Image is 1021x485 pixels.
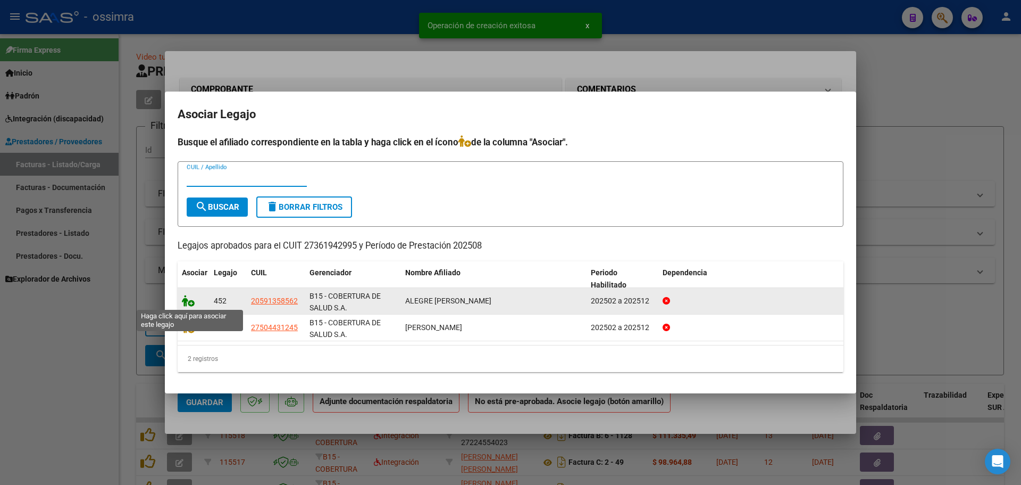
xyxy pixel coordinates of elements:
span: 20591358562 [251,297,298,305]
div: 202502 a 202512 [591,322,654,334]
datatable-header-cell: Dependencia [658,261,844,297]
span: 452 [214,297,227,305]
div: 2 registros [178,346,843,372]
span: Dependencia [663,268,707,277]
span: 27504431245 [251,323,298,332]
span: Periodo Habilitado [591,268,626,289]
span: ALEGRE JERONIMO ROMAN [405,297,491,305]
datatable-header-cell: Legajo [210,261,247,297]
h2: Asociar Legajo [178,104,843,125]
span: Legajo [214,268,237,277]
span: B15 - COBERTURA DE SALUD S.A. [309,318,381,339]
datatable-header-cell: Gerenciador [305,261,401,297]
h4: Busque el afiliado correspondiente en la tabla y haga click en el ícono de la columna "Asociar". [178,135,843,149]
datatable-header-cell: Nombre Afiliado [401,261,587,297]
span: Buscar [195,202,239,212]
button: Borrar Filtros [256,196,352,218]
span: Nombre Afiliado [405,268,461,277]
p: Legajos aprobados para el CUIT 27361942995 y Período de Prestación 202508 [178,240,843,253]
span: Gerenciador [309,268,352,277]
button: Buscar [187,198,248,217]
datatable-header-cell: Periodo Habilitado [587,261,658,297]
span: Asociar [182,268,207,277]
div: Open Intercom Messenger [985,449,1010,474]
datatable-header-cell: CUIL [247,261,305,297]
datatable-header-cell: Asociar [178,261,210,297]
span: 391 [214,323,227,332]
span: ZARACHO MAIA ORIANA [405,323,462,332]
mat-icon: search [195,200,208,213]
span: Borrar Filtros [266,202,342,212]
div: 202502 a 202512 [591,295,654,307]
mat-icon: delete [266,200,279,213]
span: CUIL [251,268,267,277]
span: B15 - COBERTURA DE SALUD S.A. [309,292,381,313]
